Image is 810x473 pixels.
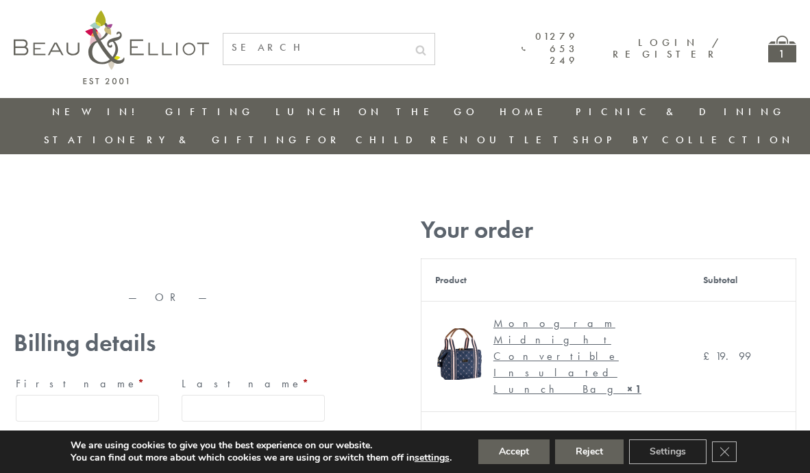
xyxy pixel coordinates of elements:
[421,411,689,456] th: Subtotal
[306,133,472,147] a: For Children
[477,133,568,147] a: Outlet
[613,36,720,61] a: Login / Register
[703,426,709,441] span: £
[435,328,487,380] img: Monogram Midnight Convertible Lunch Bag
[14,291,327,304] p: — OR —
[703,349,751,363] bdi: 19.99
[576,105,785,119] a: Picnic & Dining
[768,36,796,62] a: 1
[573,133,794,147] a: Shop by collection
[555,439,624,464] button: Reject
[500,105,554,119] a: Home
[689,258,796,301] th: Subtotal
[627,382,641,396] strong: × 1
[14,10,209,84] img: logo
[14,329,327,357] h3: Billing details
[493,315,665,398] div: Monogram Midnight Convertible Insulated Lunch Bag
[629,439,707,464] button: Settings
[52,105,144,119] a: New in!
[712,441,737,462] button: Close GDPR Cookie Banner
[421,258,689,301] th: Product
[182,373,325,395] label: Last name
[165,105,254,119] a: Gifting
[703,426,736,441] bdi: 19.99
[11,245,330,278] iframe: Secure express checkout frame
[275,105,478,119] a: Lunch On The Go
[71,452,452,464] p: You can find out more about which cookies we are using or switch them off in .
[11,210,330,243] iframe: Secure express checkout frame
[435,315,676,398] a: Monogram Midnight Convertible Lunch Bag Monogram Midnight Convertible Insulated Lunch Bag× 1
[223,34,407,62] input: SEARCH
[71,439,452,452] p: We are using cookies to give you the best experience on our website.
[421,216,796,244] h3: Your order
[703,349,715,363] span: £
[44,133,301,147] a: Stationery & Gifting
[521,31,578,66] a: 01279 653 249
[16,373,159,395] label: First name
[415,452,450,464] button: settings
[478,439,550,464] button: Accept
